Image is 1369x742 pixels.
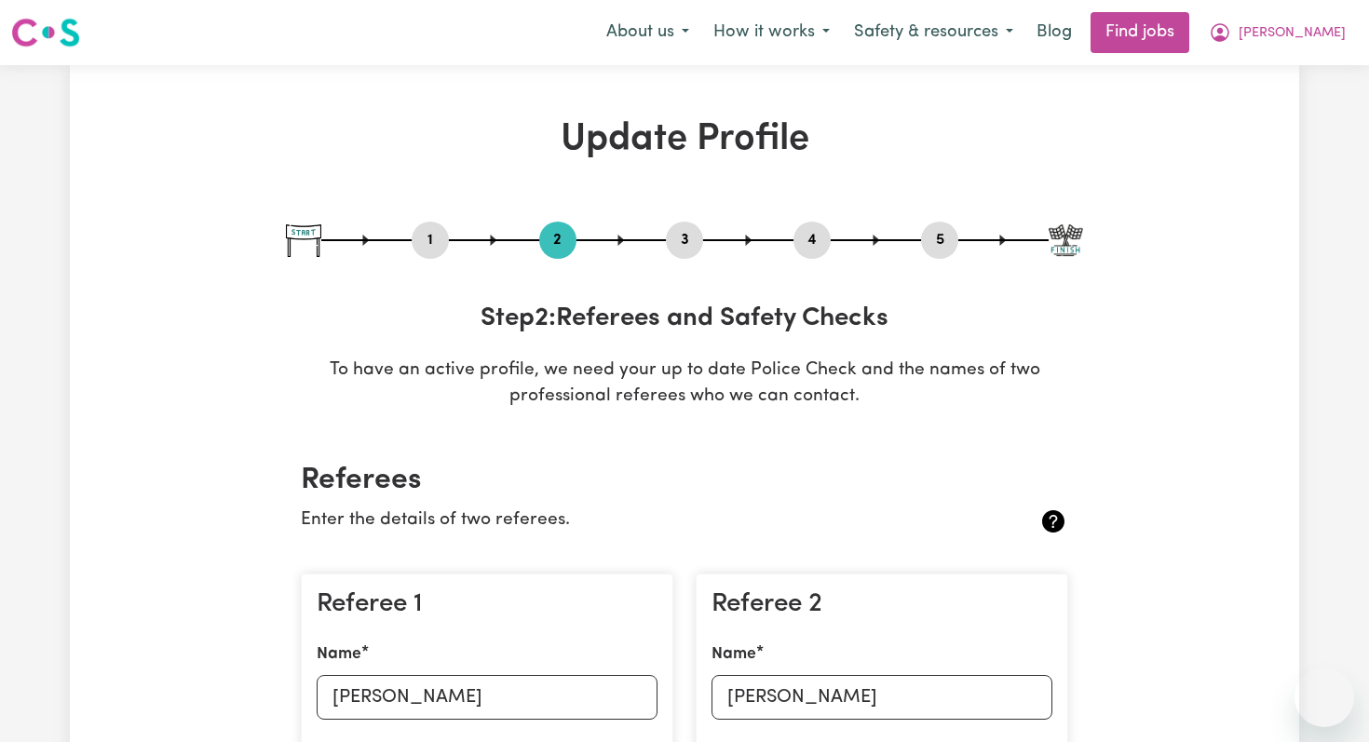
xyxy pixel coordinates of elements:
[301,507,941,534] p: Enter the details of two referees.
[712,589,1052,621] h3: Referee 2
[1294,668,1354,727] iframe: Button to launch messaging window, conversation in progress
[921,228,958,252] button: Go to step 5
[11,16,80,49] img: Careseekers logo
[1239,23,1346,44] span: [PERSON_NAME]
[317,589,657,621] h3: Referee 1
[842,13,1025,52] button: Safety & resources
[301,463,1068,498] h2: Referees
[594,13,701,52] button: About us
[286,358,1083,411] p: To have an active profile, we need your up to date Police Check and the names of two professional...
[286,117,1083,162] h1: Update Profile
[1197,13,1358,52] button: My Account
[1091,12,1189,53] a: Find jobs
[712,642,756,667] label: Name
[412,228,449,252] button: Go to step 1
[539,228,576,252] button: Go to step 2
[11,11,80,54] a: Careseekers logo
[701,13,842,52] button: How it works
[286,304,1083,335] h3: Step 2 : Referees and Safety Checks
[1025,12,1083,53] a: Blog
[317,642,361,667] label: Name
[793,228,831,252] button: Go to step 4
[666,228,703,252] button: Go to step 3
